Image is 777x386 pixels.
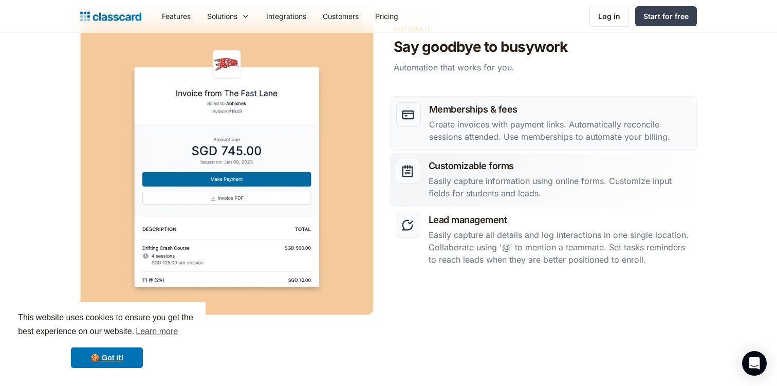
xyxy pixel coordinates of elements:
[635,6,697,26] a: Start for free
[742,351,767,376] div: Open Intercom Messenger
[643,11,689,22] div: Start for free
[207,11,237,22] div: Solutions
[429,229,691,266] p: Easily capture all details and log interactions in one single location. Collaborate using '@' to ...
[18,311,196,339] span: This website uses cookies to ensure you get the best experience on our website.
[429,175,691,199] p: Easily capture information using online forms. Customize input fields for students and leads.
[367,5,406,28] a: Pricing
[429,102,691,116] h3: Memberships & fees
[258,5,314,28] a: Integrations
[80,22,374,315] img: Invoice payment link
[598,11,620,22] div: Log in
[314,5,367,28] a: Customers
[80,9,141,24] a: Logo
[429,213,691,227] h3: Lead management
[8,302,206,378] div: cookieconsent
[589,6,629,27] a: Log in
[154,5,199,28] a: Features
[199,5,258,28] div: Solutions
[429,118,691,143] p: Create invoices with payment links. Automatically reconcile sessions attended. Use memberships to...
[429,159,691,173] h3: Customizable forms
[71,347,143,368] a: dismiss cookie message
[134,324,179,339] a: learn more about cookies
